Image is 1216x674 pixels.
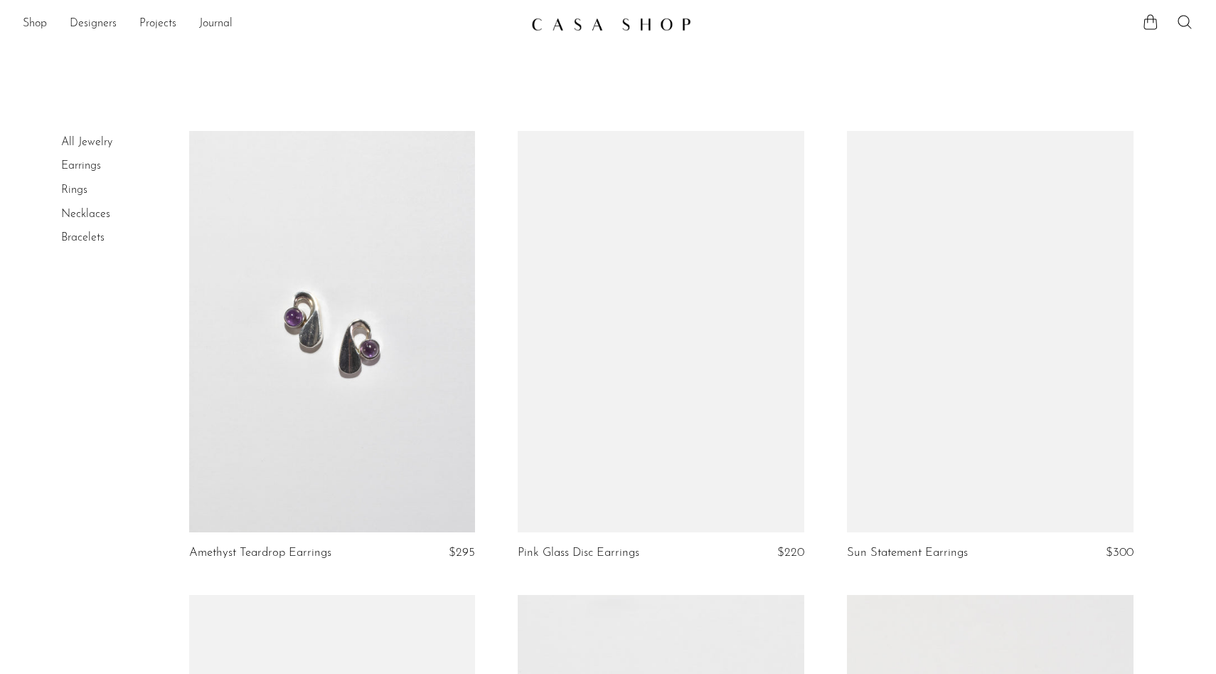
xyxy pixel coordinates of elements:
a: Amethyst Teardrop Earrings [189,547,331,559]
span: $295 [449,547,475,559]
a: Rings [61,184,87,196]
a: Projects [139,15,176,33]
a: Designers [70,15,117,33]
a: Earrings [61,160,101,172]
nav: Desktop navigation [23,12,520,36]
a: Bracelets [61,232,105,243]
a: Sun Statement Earrings [847,547,968,559]
a: Shop [23,15,47,33]
a: Journal [199,15,233,33]
span: $300 [1106,547,1134,559]
a: Necklaces [61,209,110,220]
a: All Jewelry [61,137,112,148]
a: Pink Glass Disc Earrings [518,547,639,559]
ul: NEW HEADER MENU [23,12,520,36]
span: $220 [777,547,804,559]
